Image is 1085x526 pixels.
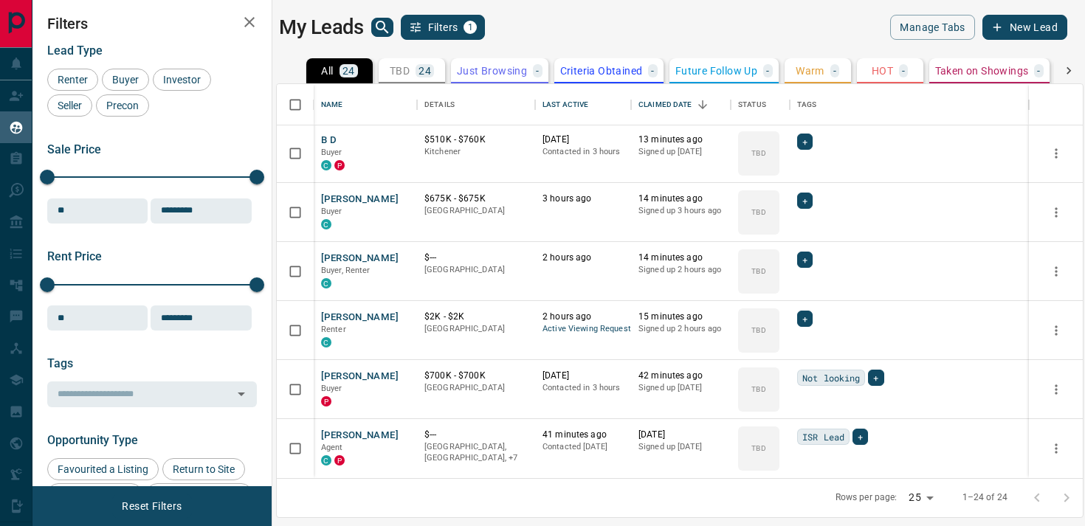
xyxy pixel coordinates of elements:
p: Signed up 3 hours ago [638,205,723,217]
button: search button [371,18,393,37]
p: 3 hours ago [542,193,624,205]
div: Favourited a Listing [47,458,159,480]
span: Sale Price [47,142,101,156]
span: Investor [158,74,206,86]
span: Renter [321,325,346,334]
p: Rows per page: [836,491,898,504]
button: [PERSON_NAME] [321,252,399,266]
p: Signed up 2 hours ago [638,264,723,276]
p: 13 minutes ago [638,134,723,146]
div: Return to Site [162,458,245,480]
span: + [802,193,807,208]
p: Future Follow Up [675,66,757,76]
div: property.ca [334,455,345,466]
div: property.ca [334,160,345,170]
span: Tags [47,356,73,370]
div: Claimed Date [638,84,692,125]
p: TBD [751,148,765,159]
p: 15 minutes ago [638,311,723,323]
span: + [858,429,863,444]
p: $--- [424,252,528,264]
p: 1–24 of 24 [962,491,1008,504]
p: - [902,66,905,76]
p: - [833,66,836,76]
span: + [802,311,807,326]
p: 14 minutes ago [638,252,723,264]
p: Taken on Showings [935,66,1029,76]
p: TBD [751,384,765,395]
div: condos.ca [321,219,331,229]
p: - [651,66,654,76]
p: 2 hours ago [542,311,624,323]
button: New Lead [982,15,1067,40]
span: Favourited a Listing [52,463,154,475]
p: TBD [751,207,765,218]
span: Precon [101,100,144,111]
button: [PERSON_NAME] [321,193,399,207]
p: [GEOGRAPHIC_DATA] [424,205,528,217]
span: Buyer [321,384,342,393]
div: Status [731,84,790,125]
p: Hamilton City, Kitchener, Kitchener, Waterloo, Waterloo, King, Newmarket [424,441,528,464]
span: Seller [52,100,87,111]
span: Active Viewing Request [542,323,624,336]
span: + [802,134,807,149]
span: + [873,370,878,385]
div: Claimed Date [631,84,731,125]
div: + [868,370,883,386]
button: more [1045,142,1067,165]
div: Tags [797,84,817,125]
div: Last Active [542,84,588,125]
p: - [1037,66,1040,76]
button: Reset Filters [112,494,191,519]
span: Buyer [321,207,342,216]
p: HOT [872,66,893,76]
p: $700K - $700K [424,370,528,382]
p: 42 minutes ago [638,370,723,382]
button: Open [231,384,252,404]
button: Sort [692,94,713,115]
span: ISR Lead [802,429,844,444]
p: Signed up [DATE] [638,382,723,394]
p: [GEOGRAPHIC_DATA] [424,323,528,335]
span: Lead Type [47,44,103,58]
span: Buyer [321,148,342,157]
h2: Filters [47,15,257,32]
p: $675K - $675K [424,193,528,205]
span: Buyer [107,74,144,86]
button: B D [321,134,337,148]
div: + [797,252,813,268]
p: TBD [390,66,410,76]
p: Contacted [DATE] [542,441,624,453]
p: TBD [751,443,765,454]
button: Filters1 [401,15,486,40]
div: Seller [47,94,92,117]
p: [DATE] [638,429,723,441]
div: 25 [903,487,938,508]
p: [DATE] [542,370,624,382]
p: - [766,66,769,76]
p: TBD [751,266,765,277]
div: Last Active [535,84,631,125]
button: [PERSON_NAME] [321,429,399,443]
p: 41 minutes ago [542,429,624,441]
h1: My Leads [279,15,364,39]
div: Buyer [102,69,149,91]
div: + [852,429,868,445]
p: $--- [424,429,528,441]
div: Tags [790,84,1029,125]
div: Details [417,84,535,125]
div: Name [321,84,343,125]
p: - [536,66,539,76]
p: Signed up [DATE] [638,146,723,158]
p: [DATE] [542,134,624,146]
p: Signed up [DATE] [638,441,723,453]
div: property.ca [321,396,331,406]
button: more [1045,260,1067,283]
span: Buyer, Renter [321,266,371,275]
button: Manage Tabs [890,15,974,40]
div: + [797,311,813,327]
button: more [1045,319,1067,342]
p: TBD [751,325,765,336]
p: $510K - $760K [424,134,528,146]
